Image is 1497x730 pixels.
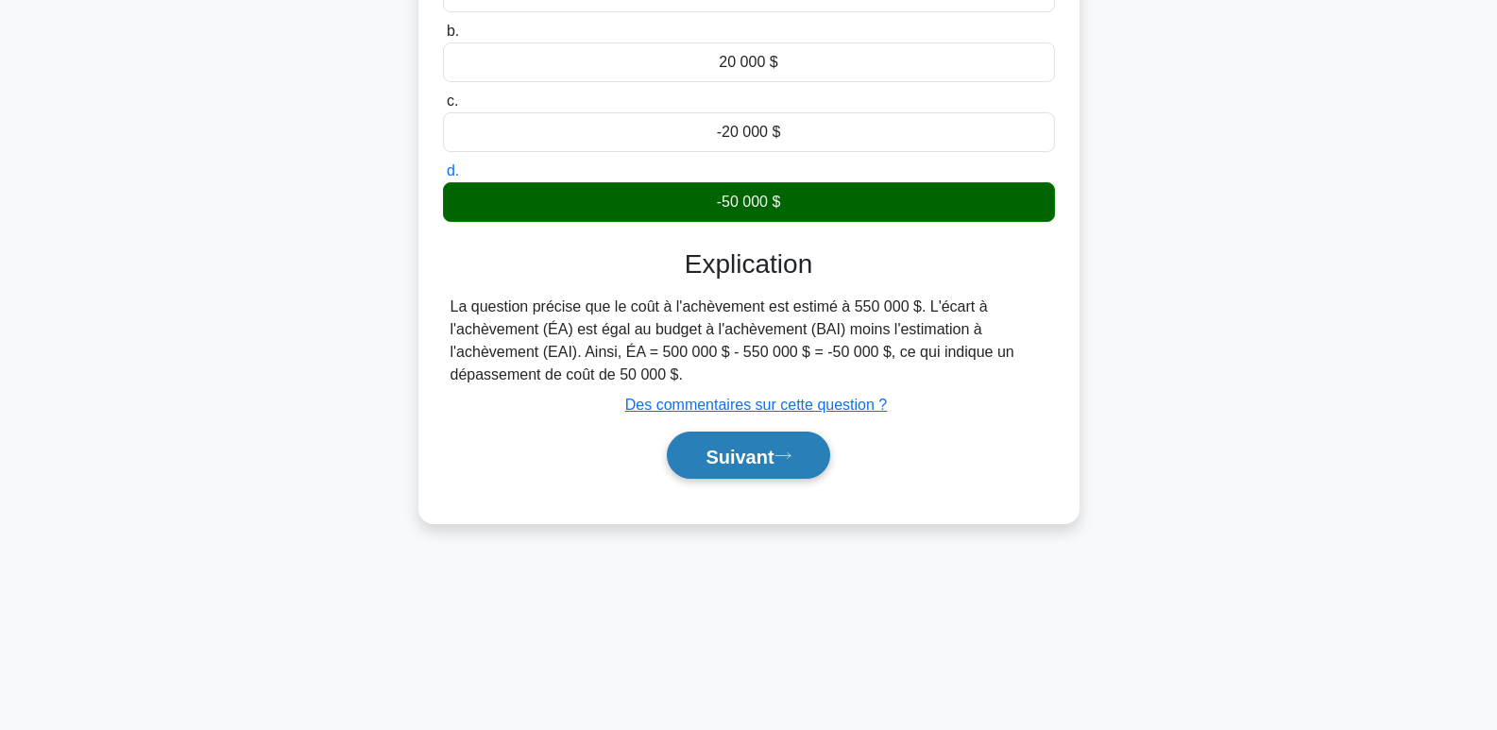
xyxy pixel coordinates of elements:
font: b. [447,23,459,39]
font: Suivant [706,446,774,467]
font: La question précise que le coût à l'achèvement est estimé à 550 000 $. L'écart à l'achèvement (ÉA... [451,298,1014,382]
font: Explication [685,249,812,279]
button: Suivant [667,432,829,480]
font: d. [447,162,459,178]
font: -20 000 $ [717,124,781,140]
a: Des commentaires sur cette question ? [625,397,887,413]
font: -50 000 $ [717,194,781,210]
font: c. [447,93,458,109]
font: 20 000 $ [719,54,777,70]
